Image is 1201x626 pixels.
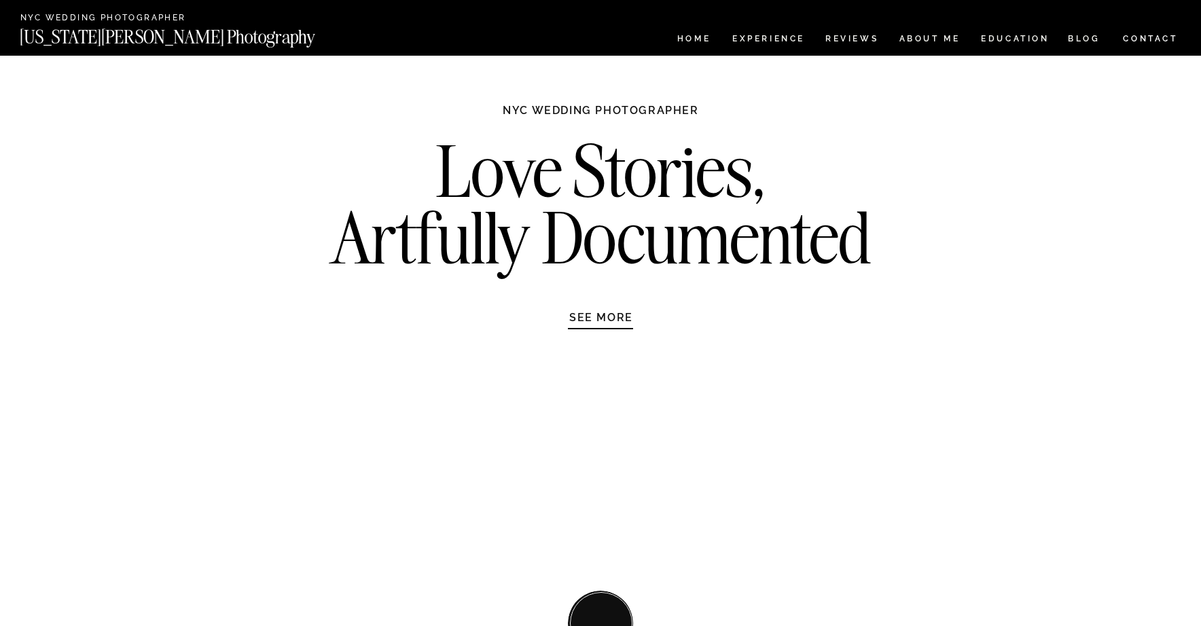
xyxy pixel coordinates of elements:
a: HOME [675,35,713,46]
a: NYC Wedding Photographer [20,14,225,24]
a: CONTACT [1122,31,1179,46]
a: BLOG [1068,35,1100,46]
h2: Love Stories, Artfully Documented [316,138,886,280]
a: ABOUT ME [899,35,961,46]
a: [US_STATE][PERSON_NAME] Photography [20,28,361,39]
a: SEE MORE [537,310,666,324]
a: Experience [732,35,804,46]
a: REVIEWS [825,35,876,46]
a: EDUCATION [980,35,1051,46]
h1: NYC WEDDING PHOTOGRAPHER [473,103,728,130]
